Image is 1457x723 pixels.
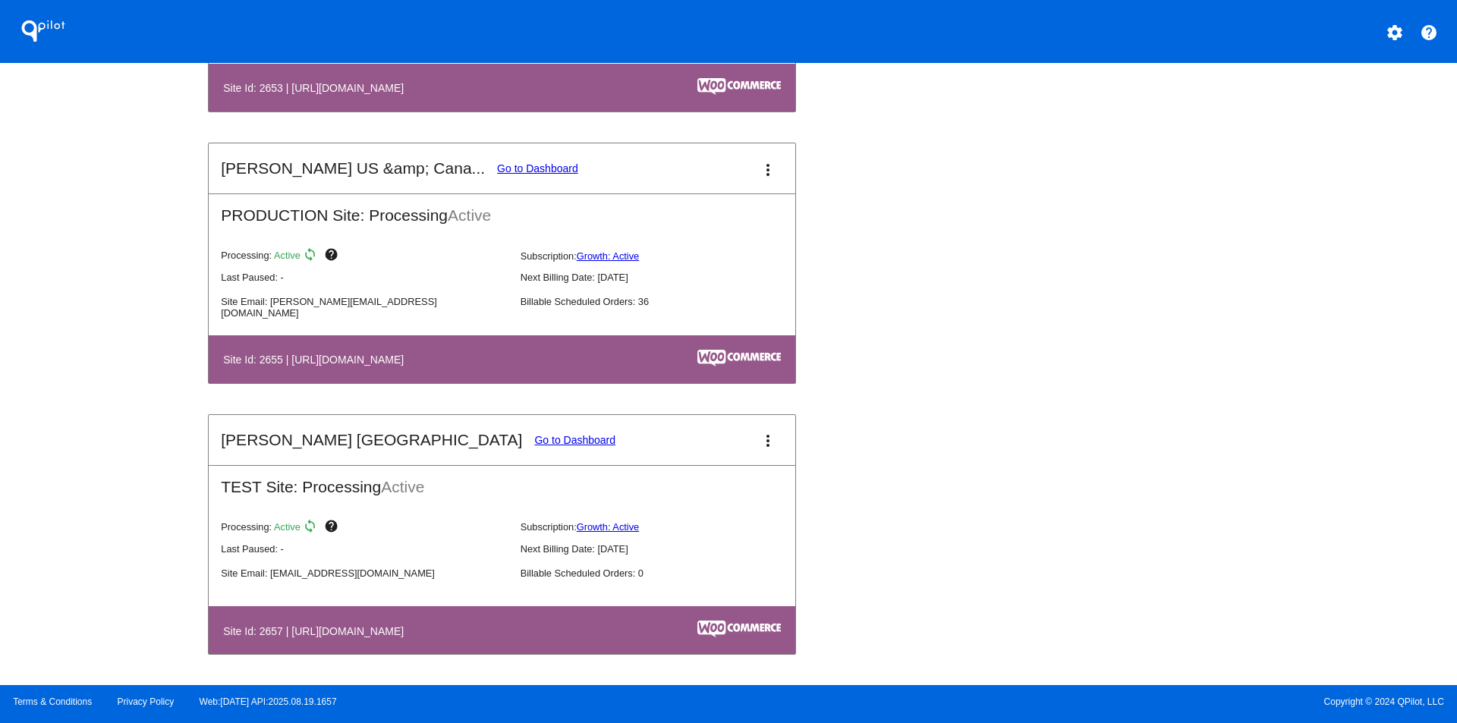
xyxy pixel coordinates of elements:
[223,82,411,94] h4: Site Id: 2653 | [URL][DOMAIN_NAME]
[759,161,777,179] mat-icon: more_vert
[221,296,508,319] p: Site Email: [PERSON_NAME][EMAIL_ADDRESS][DOMAIN_NAME]
[221,519,508,537] p: Processing:
[221,272,508,283] p: Last Paused: -
[223,625,411,637] h4: Site Id: 2657 | [URL][DOMAIN_NAME]
[521,296,807,307] p: Billable Scheduled Orders: 36
[521,521,807,533] p: Subscription:
[209,194,795,225] h2: PRODUCTION Site: Processing
[521,543,807,555] p: Next Billing Date: [DATE]
[381,478,424,495] span: Active
[223,354,411,366] h4: Site Id: 2655 | [URL][DOMAIN_NAME]
[303,519,321,537] mat-icon: sync
[577,521,640,533] a: Growth: Active
[697,621,781,637] img: c53aa0e5-ae75-48aa-9bee-956650975ee5
[221,567,508,579] p: Site Email: [EMAIL_ADDRESS][DOMAIN_NAME]
[209,466,795,496] h2: TEST Site: Processing
[13,696,92,707] a: Terms & Conditions
[1386,24,1404,42] mat-icon: settings
[1420,24,1438,42] mat-icon: help
[274,521,301,533] span: Active
[324,519,342,537] mat-icon: help
[521,250,807,262] p: Subscription:
[118,696,175,707] a: Privacy Policy
[221,247,508,266] p: Processing:
[13,16,74,46] h1: QPilot
[521,272,807,283] p: Next Billing Date: [DATE]
[577,250,640,262] a: Growth: Active
[324,247,342,266] mat-icon: help
[221,543,508,555] p: Last Paused: -
[221,159,485,178] h2: [PERSON_NAME] US &amp; Cana...
[521,567,807,579] p: Billable Scheduled Orders: 0
[759,432,777,450] mat-icon: more_vert
[697,350,781,366] img: c53aa0e5-ae75-48aa-9bee-956650975ee5
[497,162,578,174] a: Go to Dashboard
[741,696,1444,707] span: Copyright © 2024 QPilot, LLC
[534,434,615,446] a: Go to Dashboard
[448,206,491,224] span: Active
[221,431,522,449] h2: [PERSON_NAME] [GEOGRAPHIC_DATA]
[303,247,321,266] mat-icon: sync
[200,696,337,707] a: Web:[DATE] API:2025.08.19.1657
[697,78,781,95] img: c53aa0e5-ae75-48aa-9bee-956650975ee5
[274,250,301,262] span: Active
